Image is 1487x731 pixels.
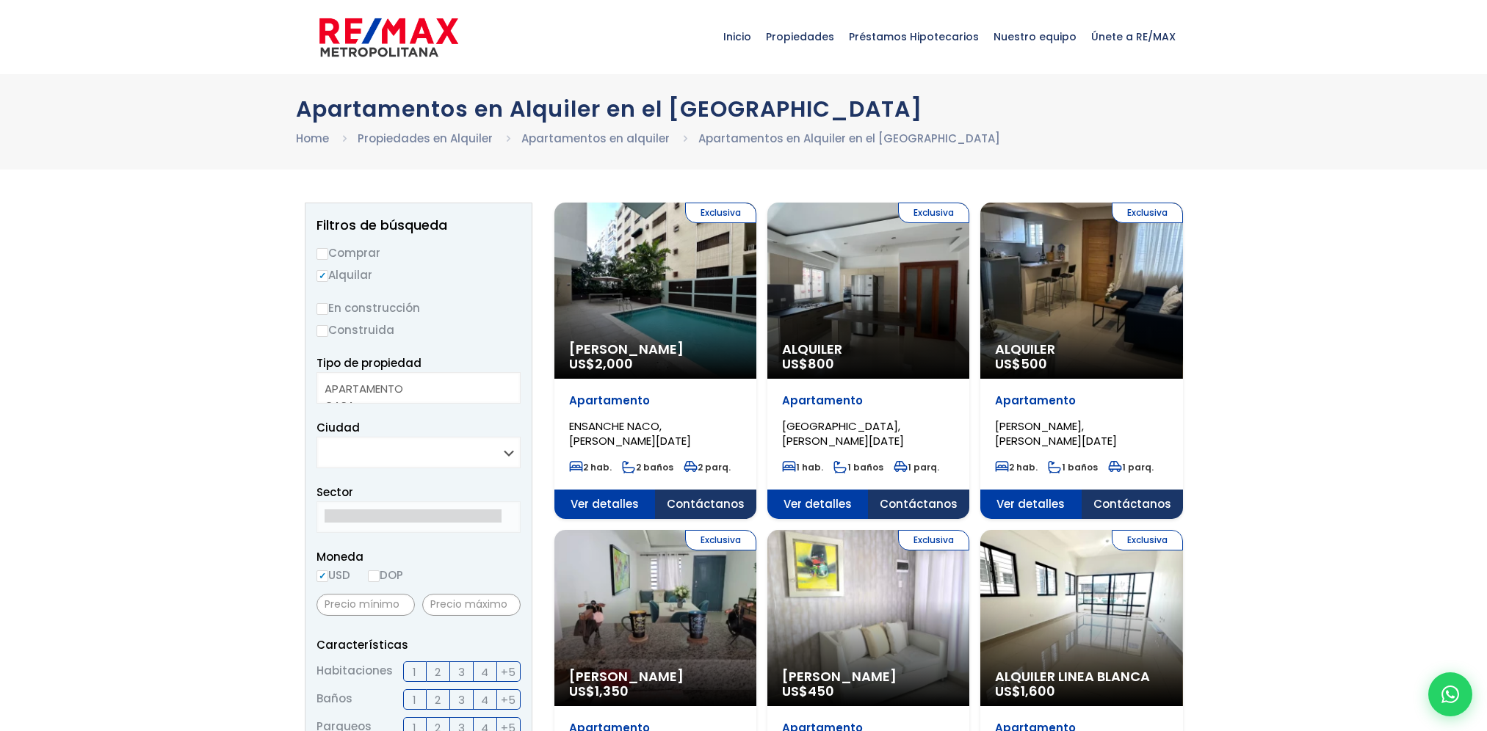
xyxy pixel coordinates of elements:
span: 2,000 [595,354,633,373]
span: US$ [782,682,834,700]
span: [PERSON_NAME] [569,669,742,684]
option: APARTAMENTO [325,380,502,397]
span: Exclusiva [685,203,756,223]
a: Home [296,131,329,146]
label: DOP [368,566,403,584]
span: 3 [458,691,465,709]
span: Alquiler [782,342,955,357]
span: +5 [501,663,515,681]
input: En construcción [316,303,328,315]
span: Exclusiva [898,530,969,550]
span: [PERSON_NAME] [569,342,742,357]
span: Contáctanos [655,490,756,519]
span: Exclusiva [1112,203,1183,223]
span: 1,350 [595,682,629,700]
h2: Filtros de búsqueda [316,218,521,233]
h1: Apartamentos en Alquiler en el [GEOGRAPHIC_DATA] [296,96,1192,122]
span: Exclusiva [1112,530,1183,550]
p: Apartamento [569,393,742,408]
span: 2 [435,691,441,709]
span: Inicio [716,15,759,59]
a: Exclusiva Alquiler US$800 Apartamento [GEOGRAPHIC_DATA], [PERSON_NAME][DATE] 1 hab. 1 baños 1 par... [767,203,969,519]
span: 2 [435,663,441,681]
span: Ver detalles [767,490,869,519]
span: US$ [782,354,834,373]
span: US$ [995,682,1055,700]
span: US$ [569,354,633,373]
span: [PERSON_NAME], [PERSON_NAME][DATE] [995,418,1117,448]
span: Nuestro equipo [986,15,1084,59]
a: Exclusiva [PERSON_NAME] US$2,000 Apartamento ENSANCHE NACO, [PERSON_NAME][DATE] 2 hab. 2 baños 2 ... [554,203,756,519]
span: 1 baños [833,461,883,473]
span: 1 hab. [782,461,823,473]
span: US$ [569,682,629,700]
span: Ver detalles [554,490,656,519]
span: Alquiler Linea Blanca [995,669,1168,684]
span: Sector [316,484,353,500]
span: 1 parq. [894,461,939,473]
input: DOP [368,570,380,582]
span: 800 [808,354,834,373]
a: Apartamentos en alquiler [521,131,670,146]
p: Apartamento [995,393,1168,408]
input: Comprar [316,248,328,260]
span: 500 [1021,354,1047,373]
label: Construida [316,321,521,339]
span: [GEOGRAPHIC_DATA], [PERSON_NAME][DATE] [782,418,904,448]
input: Precio máximo [422,594,521,616]
span: Exclusiva [685,530,756,550]
span: Exclusiva [898,203,969,223]
label: USD [316,566,350,584]
span: Contáctanos [1082,490,1183,519]
span: Contáctanos [868,490,969,519]
span: 1 [413,663,416,681]
span: Moneda [316,548,521,566]
p: Características [316,636,521,654]
p: Apartamento [782,393,955,408]
span: [PERSON_NAME] [782,669,955,684]
label: En construcción [316,299,521,317]
img: remax-metropolitana-logo [319,15,458,59]
span: 2 parq. [684,461,731,473]
input: Construida [316,325,328,337]
a: Exclusiva Alquiler US$500 Apartamento [PERSON_NAME], [PERSON_NAME][DATE] 2 hab. 1 baños 1 parq. V... [980,203,1182,519]
a: Apartamentos en Alquiler en el [GEOGRAPHIC_DATA] [698,131,1000,146]
label: Comprar [316,244,521,262]
a: Propiedades en Alquiler [358,131,493,146]
span: Alquiler [995,342,1168,357]
span: Préstamos Hipotecarios [842,15,986,59]
span: Habitaciones [316,661,393,682]
span: Ver detalles [980,490,1082,519]
span: 4 [481,663,488,681]
span: Baños [316,689,352,710]
span: Tipo de propiedad [316,355,422,371]
option: CASA [325,397,502,414]
span: 2 hab. [569,461,612,473]
span: 4 [481,691,488,709]
span: Ciudad [316,420,360,435]
span: 1 [413,691,416,709]
input: Alquilar [316,270,328,282]
span: Únete a RE/MAX [1084,15,1183,59]
input: Precio mínimo [316,594,415,616]
span: 450 [808,682,834,700]
span: 1 baños [1048,461,1098,473]
span: 1,600 [1021,682,1055,700]
label: Alquilar [316,266,521,284]
input: USD [316,570,328,582]
span: 2 baños [622,461,673,473]
span: 1 parq. [1108,461,1154,473]
span: US$ [995,354,1047,373]
span: ENSANCHE NACO, [PERSON_NAME][DATE] [569,418,691,448]
span: Propiedades [759,15,842,59]
span: +5 [501,691,515,709]
span: 3 [458,663,465,681]
span: 2 hab. [995,461,1038,473]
